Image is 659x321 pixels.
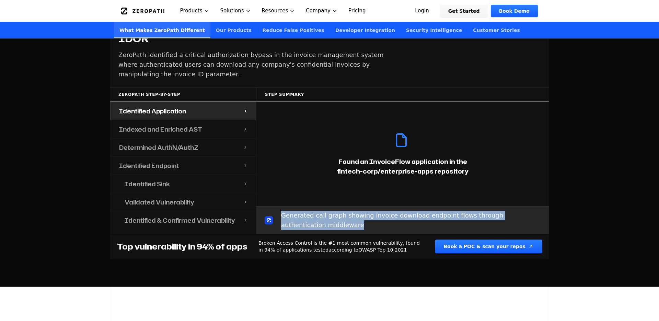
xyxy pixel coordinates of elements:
h4: Determined AuthN/AuthZ [119,143,198,152]
h4: IDOR [118,32,149,45]
a: Developer Integration [330,22,401,38]
h4: Top vulnerability in 94% of apps [117,241,247,252]
h4: Indexed and Enriched AST [119,124,202,134]
a: Security Intelligence [401,22,467,38]
a: Our Products [210,22,257,38]
div: Generated call graph showing invoice download endpoint flows through authentication middleware [256,206,549,234]
p: Broken Access Control is the #1 most common vulnerability, found in 94% of applications tested ac... [258,240,424,253]
h4: Identified Endpoint [119,161,179,170]
a: Customer Stories [467,22,525,38]
h4: Identified & Confirmed Vulnerability [125,215,235,225]
a: Login [407,5,437,17]
div: ZeroPath Step-by-Step [110,87,256,102]
a: OWASP Top 10 2021 [358,247,407,253]
button: Identified & Confirmed Vulnerability [110,211,256,229]
a: Book Demo [491,5,538,17]
button: Determined AuthN/AuthZ [110,139,256,157]
a: What Makes ZeroPath Different [114,22,210,38]
button: Book a POC & scan your repos [435,240,542,253]
a: Reduce False Positives [257,22,330,38]
button: Validated Vulnerability [110,193,256,211]
h4: Identified Sink [125,179,170,189]
button: Indexed and Enriched AST [110,120,256,139]
h4: Identified Application [119,106,186,116]
h4: Validated Vulnerability [125,197,194,207]
p: Found an InvoiceFlow application in the fintech-corp/enterprise-apps repository [326,157,479,176]
a: Get Started [440,5,488,17]
button: Identified Application [110,102,256,120]
button: Identified Sink [110,175,256,193]
button: Identified Endpoint [110,157,256,175]
div: Step Summary [256,87,549,102]
p: ZeroPath identified a critical authorization bypass in the invoice management system where authen... [118,50,394,79]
